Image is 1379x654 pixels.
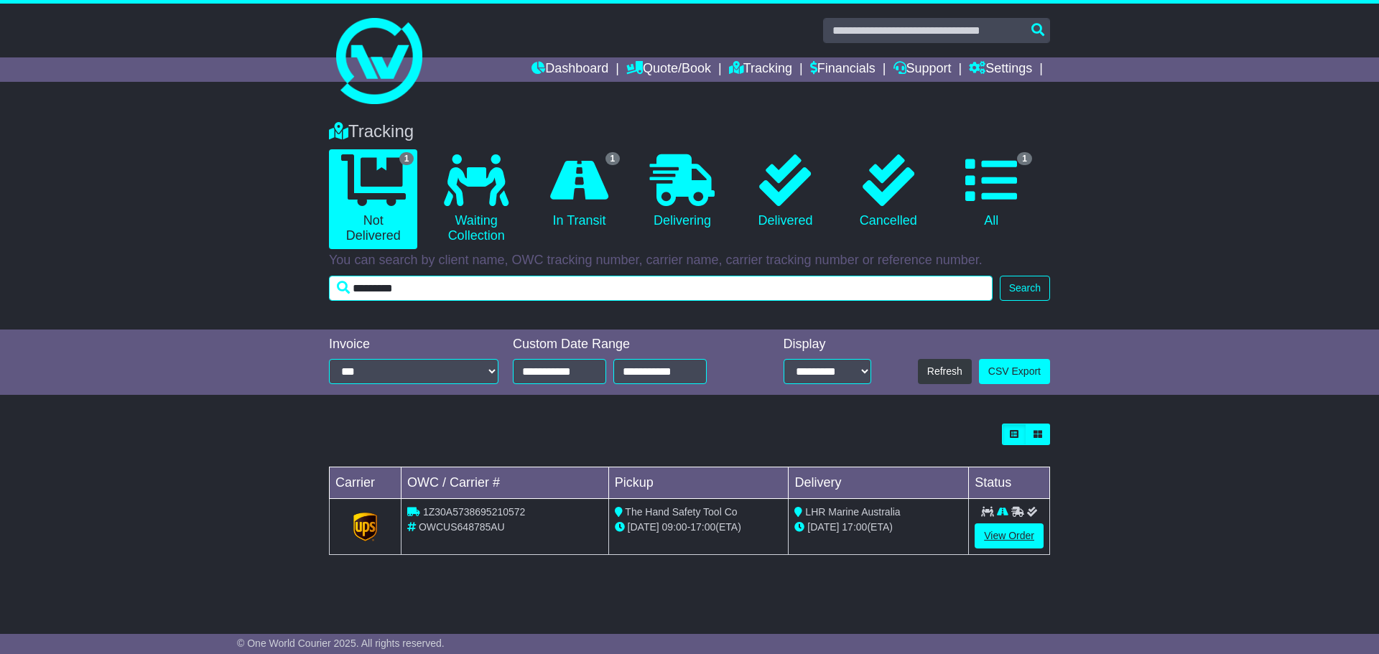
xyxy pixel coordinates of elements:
[662,521,687,533] span: 09:00
[638,149,726,234] a: Delivering
[784,337,871,352] div: Display
[918,359,972,384] button: Refresh
[794,520,962,535] div: (ETA)
[329,337,498,352] div: Invoice
[626,57,711,82] a: Quote/Book
[608,467,789,499] td: Pickup
[947,149,1036,234] a: 1 All
[969,467,1050,499] td: Status
[1017,152,1032,165] span: 1
[322,121,1057,142] div: Tracking
[729,57,792,82] a: Tracking
[842,521,867,533] span: 17:00
[605,152,621,165] span: 1
[531,57,608,82] a: Dashboard
[969,57,1032,82] a: Settings
[419,521,505,533] span: OWCUS648785AU
[625,506,737,518] span: The Hand Safety Tool Co
[423,506,525,518] span: 1Z30A5738695210572
[975,523,1044,548] a: View Order
[810,57,876,82] a: Financials
[535,149,623,234] a: 1 In Transit
[615,520,783,535] div: - (ETA)
[844,149,932,234] a: Cancelled
[1000,276,1050,301] button: Search
[329,149,417,249] a: 1 Not Delivered
[401,467,609,499] td: OWC / Carrier #
[432,149,520,249] a: Waiting Collection
[399,152,414,165] span: 1
[353,513,378,541] img: GetCarrierServiceLogo
[893,57,952,82] a: Support
[690,521,715,533] span: 17:00
[789,467,969,499] td: Delivery
[330,467,401,499] td: Carrier
[741,149,830,234] a: Delivered
[237,637,445,649] span: © One World Courier 2025. All rights reserved.
[329,253,1050,268] p: You can search by client name, OWC tracking number, carrier name, carrier tracking number or refe...
[628,521,659,533] span: [DATE]
[805,506,900,518] span: LHR Marine Australia
[807,521,839,533] span: [DATE]
[979,359,1050,384] a: CSV Export
[513,337,743,352] div: Custom Date Range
